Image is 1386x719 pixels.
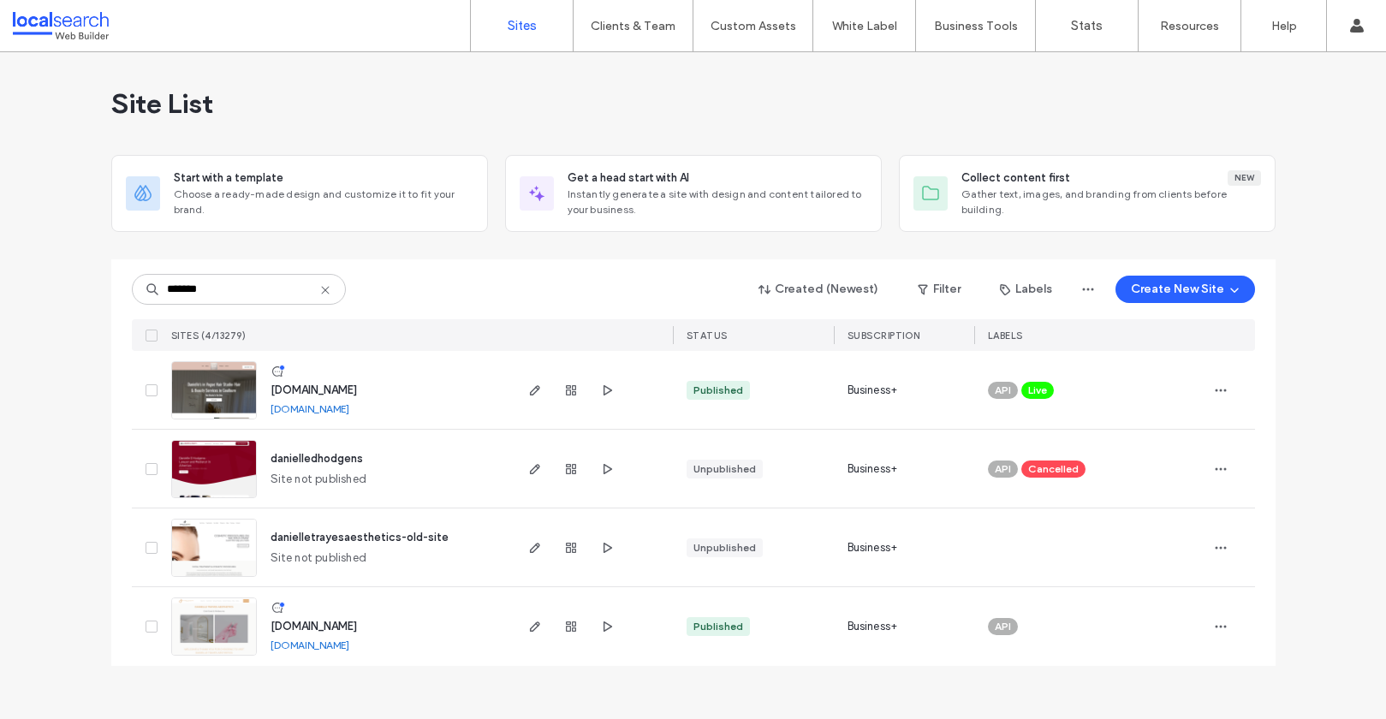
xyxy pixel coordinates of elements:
button: Created (Newest) [744,276,894,303]
span: Site not published [271,471,367,488]
span: Business+ [848,382,898,399]
a: [DOMAIN_NAME] [271,639,349,651]
label: Sites [508,18,537,33]
span: Site List [111,86,213,121]
label: Resources [1160,19,1219,33]
a: danielledhodgens [271,452,363,465]
button: Labels [984,276,1068,303]
div: Collect content firstNewGather text, images, and branding from clients before building. [899,155,1276,232]
span: Choose a ready-made design and customize it to fit your brand. [174,187,473,217]
label: Help [1271,19,1297,33]
span: API [995,461,1011,477]
span: Instantly generate a site with design and content tailored to your business. [568,187,867,217]
span: Business+ [848,539,898,556]
span: Help [39,12,74,27]
div: Unpublished [693,461,756,477]
a: danielletrayesaesthetics-old-site [271,531,449,544]
span: Get a head start with AI [568,169,689,187]
a: [DOMAIN_NAME] [271,402,349,415]
label: Stats [1071,18,1103,33]
div: Unpublished [693,540,756,556]
label: Business Tools [934,19,1018,33]
label: White Label [832,19,897,33]
span: Live [1028,383,1047,398]
div: Get a head start with AIInstantly generate a site with design and content tailored to your business. [505,155,882,232]
span: Start with a template [174,169,283,187]
span: API [995,383,1011,398]
span: Business+ [848,461,898,478]
span: SITES (4/13279) [171,330,247,342]
span: Gather text, images, and branding from clients before building. [961,187,1261,217]
span: Business+ [848,618,898,635]
button: Create New Site [1115,276,1255,303]
span: LABELS [988,330,1023,342]
a: [DOMAIN_NAME] [271,383,357,396]
span: STATUS [687,330,728,342]
button: Filter [901,276,978,303]
label: Custom Assets [711,19,796,33]
a: [DOMAIN_NAME] [271,620,357,633]
div: Published [693,383,743,398]
span: Collect content first [961,169,1070,187]
span: SUBSCRIPTION [848,330,920,342]
span: Site not published [271,550,367,567]
span: API [995,619,1011,634]
div: Start with a templateChoose a ready-made design and customize it to fit your brand. [111,155,488,232]
label: Clients & Team [591,19,675,33]
div: New [1228,170,1261,186]
span: Cancelled [1028,461,1079,477]
div: Published [693,619,743,634]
